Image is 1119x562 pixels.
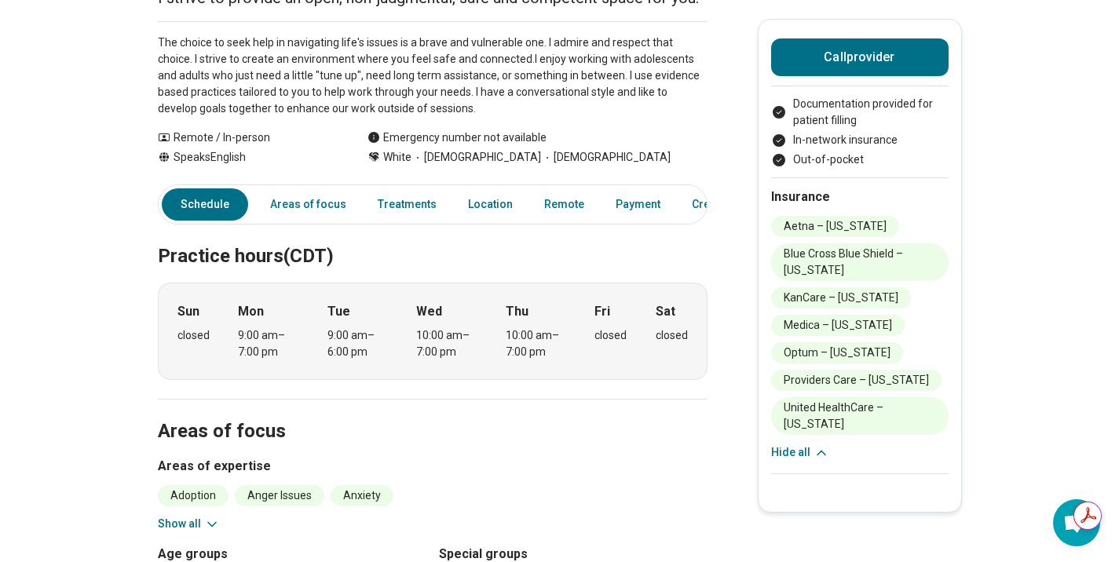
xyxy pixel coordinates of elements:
[771,188,949,206] h2: Insurance
[158,516,220,532] button: Show all
[535,188,594,221] a: Remote
[771,96,949,129] li: Documentation provided for patient filling
[416,327,477,360] div: 10:00 am – 7:00 pm
[177,327,210,344] div: closed
[459,188,522,221] a: Location
[771,243,949,281] li: Blue Cross Blue Shield – [US_STATE]
[411,149,541,166] span: [DEMOGRAPHIC_DATA]
[771,287,911,308] li: KanCare – [US_STATE]
[177,302,199,321] strong: Sun
[506,327,566,360] div: 10:00 am – 7:00 pm
[682,188,761,221] a: Credentials
[771,370,942,391] li: Providers Care – [US_STATE]
[771,444,829,461] button: Hide all
[771,96,949,168] ul: Payment options
[261,188,356,221] a: Areas of focus
[158,381,708,445] h2: Areas of focus
[771,397,949,435] li: United HealthCare – [US_STATE]
[158,457,708,476] h3: Areas of expertise
[771,315,905,336] li: Medica – [US_STATE]
[506,302,528,321] strong: Thu
[771,216,899,237] li: Aetna – [US_STATE]
[368,130,547,146] div: Emergency number not available
[158,35,708,117] p: The choice to seek help in navigating life's issues is a brave and vulnerable one. I admire and r...
[541,149,671,166] span: [DEMOGRAPHIC_DATA]
[656,302,675,321] strong: Sat
[594,302,610,321] strong: Fri
[158,130,336,146] div: Remote / In-person
[235,485,324,506] li: Anger Issues
[771,132,949,148] li: In-network insurance
[327,327,388,360] div: 9:00 am – 6:00 pm
[368,188,446,221] a: Treatments
[162,188,248,221] a: Schedule
[158,485,229,506] li: Adoption
[331,485,393,506] li: Anxiety
[594,327,627,344] div: closed
[238,302,264,321] strong: Mon
[158,283,708,380] div: When does the program meet?
[158,206,708,270] h2: Practice hours (CDT)
[656,327,688,344] div: closed
[771,38,949,76] button: Callprovider
[606,188,670,221] a: Payment
[158,149,336,166] div: Speaks English
[383,149,411,166] span: White
[416,302,442,321] strong: Wed
[771,151,949,168] li: Out-of-pocket
[238,327,298,360] div: 9:00 am – 7:00 pm
[327,302,350,321] strong: Tue
[771,342,903,363] li: Optum – [US_STATE]
[1053,499,1100,546] div: Open chat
